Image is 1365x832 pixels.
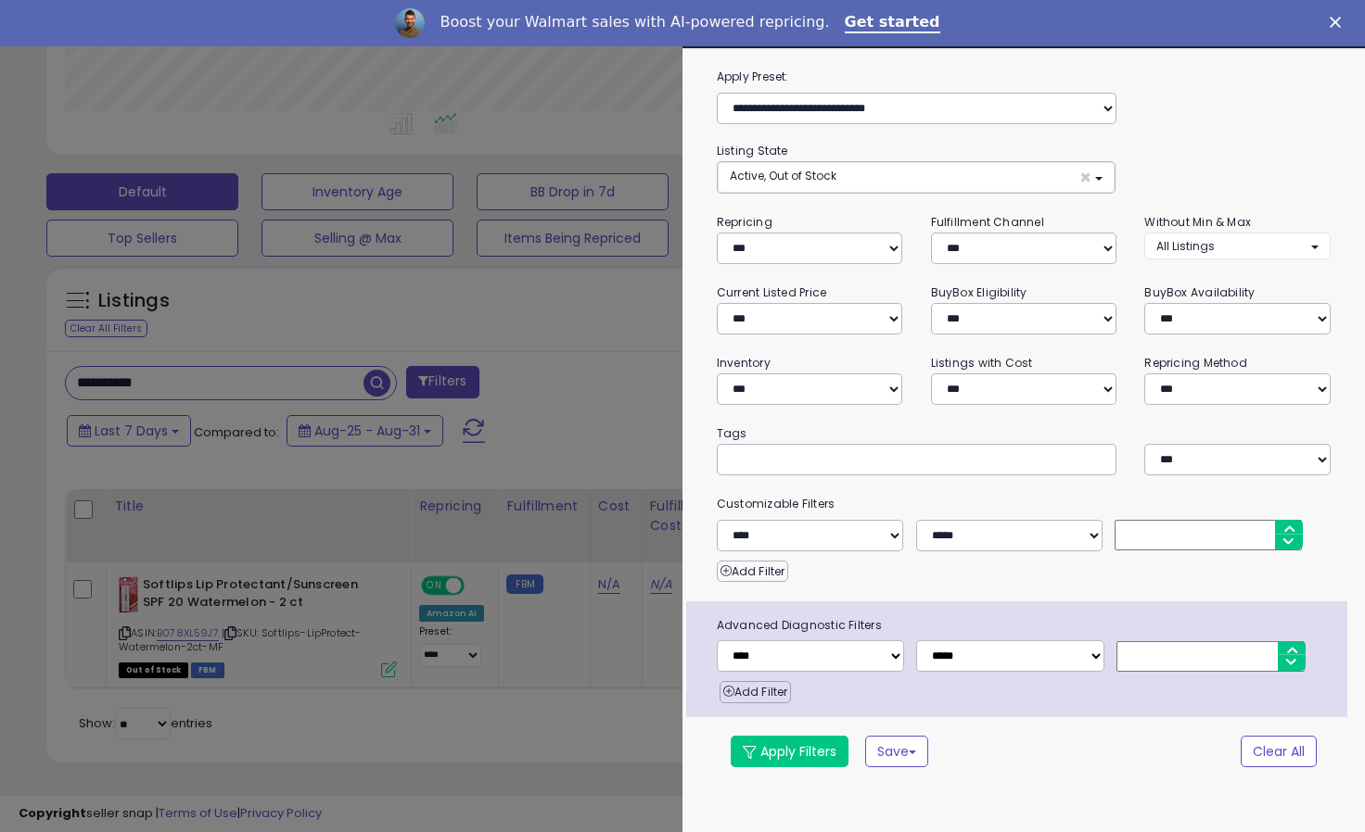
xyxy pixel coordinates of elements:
[717,284,826,300] small: Current Listed Price
[703,615,1347,636] span: Advanced Diagnostic Filters
[865,736,928,767] button: Save
[717,143,788,158] small: Listing State
[720,681,791,703] button: Add Filter
[1144,284,1255,300] small: BuyBox Availability
[731,736,848,767] button: Apply Filters
[703,494,1345,514] small: Customizable Filters
[931,284,1027,300] small: BuyBox Eligibility
[730,168,836,183] span: Active, Out of Stock
[395,8,425,38] img: Profile image for Adrian
[1144,233,1331,259] button: All Listings
[440,13,829,32] div: Boost your Walmart sales with AI-powered repricing.
[717,355,771,371] small: Inventory
[718,162,1116,193] button: Active, Out of Stock ×
[931,355,1033,371] small: Listings with Cost
[703,67,1345,87] label: Apply Preset:
[1156,238,1215,254] span: All Listings
[703,423,1345,444] small: Tags
[1330,17,1348,28] div: Close
[717,214,772,230] small: Repricing
[1241,736,1317,767] button: Clear All
[1144,214,1251,230] small: Without Min & Max
[1079,168,1091,187] span: ×
[845,13,940,33] a: Get started
[931,214,1044,230] small: Fulfillment Channel
[717,561,788,583] button: Add Filter
[1144,355,1247,371] small: Repricing Method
